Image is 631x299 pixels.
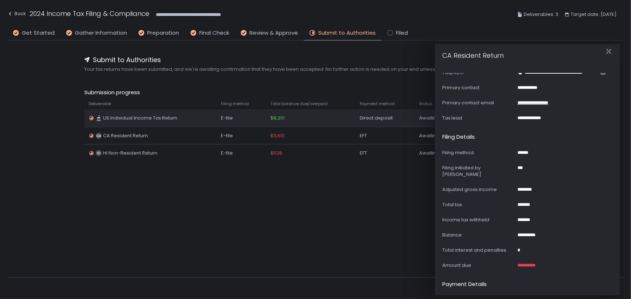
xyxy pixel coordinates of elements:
span: Total balance due/overpaid [270,101,328,107]
div: Filing method [442,149,515,156]
span: $8,201 [270,115,285,121]
div: Awaiting acceptance [419,150,491,156]
span: Target date: [DATE] [571,10,617,19]
span: Filed [396,29,408,37]
span: $528 [270,150,282,156]
div: Awaiting acceptance [419,133,491,139]
span: Final Check [199,29,229,37]
span: Filing method [221,101,249,107]
span: Deliverable [89,101,111,107]
span: Payment method [360,101,395,107]
div: Primary contact [442,84,515,91]
span: Your tax returns have been submitted, and we're awaiting confirmation that they have been accepte... [84,66,547,73]
span: Direct deposit [360,115,393,121]
span: Review & Approve [250,29,298,37]
h1: 2024 Income Tax Filing & Compliance [30,9,149,18]
span: Submission progress [84,88,547,97]
div: Total tax [442,201,515,208]
div: Primary contact email [442,100,515,106]
text: CA [97,134,101,138]
div: Back [7,9,26,18]
span: EFT [360,133,367,139]
div: Filing initiated by [PERSON_NAME] [442,165,515,178]
span: CA Resident Return [103,133,148,139]
h2: Payment details [442,280,487,289]
span: Status [419,101,432,107]
span: $11,601 [270,133,285,139]
div: Income tax withheld [442,217,515,223]
div: E-file [221,150,262,156]
div: Amount due [442,262,515,269]
div: Tax lead [442,115,515,121]
div: Awaiting acceptance [419,115,491,121]
span: Preparation [147,29,179,37]
span: Submit to Authorities [93,55,161,65]
div: Balance [442,232,515,238]
text: HI [97,151,101,155]
span: Get Started [22,29,55,37]
button: Back [7,9,26,21]
h2: Filing details [442,133,475,141]
span: Deliverables: 3 [524,10,558,19]
h1: CA Resident Return [442,42,504,60]
span: EFT [360,150,367,156]
div: E-file [221,133,262,139]
span: Gather Information [75,29,127,37]
div: E-file [221,115,262,121]
div: Adjusted gross income [442,186,515,193]
span: HI Non-Resident Return [103,150,157,156]
span: Submit to Authorities [318,29,376,37]
span: US Individual Income Tax Return [103,115,177,121]
div: Total interest and penalties [442,247,515,253]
